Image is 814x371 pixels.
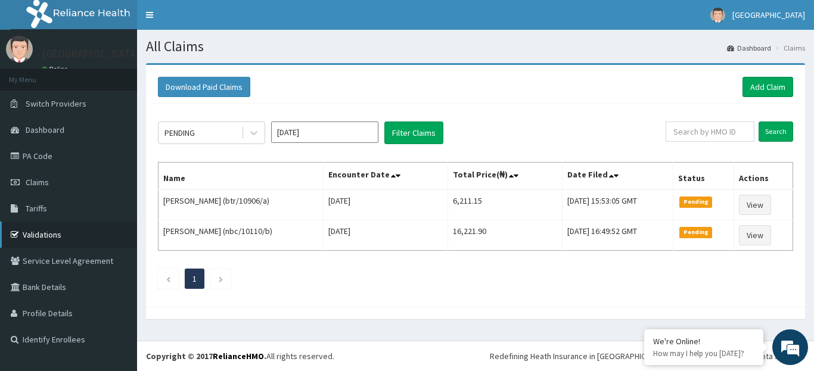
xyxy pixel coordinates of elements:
div: PENDING [164,127,195,139]
td: [DATE] 15:53:05 GMT [563,189,673,220]
li: Claims [772,43,805,53]
a: RelianceHMO [213,351,264,361]
a: Dashboard [727,43,771,53]
a: View [739,195,771,215]
input: Select Month and Year [271,121,378,143]
td: [DATE] [324,189,448,220]
th: Date Filed [563,163,673,190]
td: [PERSON_NAME] (nbc/10110/b) [159,220,324,251]
th: Encounter Date [324,163,448,190]
td: 16,221.90 [448,220,563,251]
span: Dashboard [26,124,64,135]
td: 6,211.15 [448,189,563,220]
span: [GEOGRAPHIC_DATA] [732,10,805,20]
td: [PERSON_NAME] (btr/10906/a) [159,189,324,220]
a: Previous page [166,273,171,284]
button: Filter Claims [384,121,443,144]
td: [DATE] 16:49:52 GMT [563,220,673,251]
div: We're Online! [653,336,754,347]
th: Actions [734,163,793,190]
a: View [739,225,771,245]
a: Next page [218,273,223,284]
footer: All rights reserved. [137,341,814,371]
td: [DATE] [324,220,448,251]
span: Claims [26,177,49,188]
h1: All Claims [146,39,805,54]
span: Pending [679,227,712,238]
span: Tariffs [26,203,47,214]
strong: Copyright © 2017 . [146,351,266,361]
span: Switch Providers [26,98,86,109]
p: How may I help you today? [653,348,754,358]
input: Search by HMO ID [666,121,754,142]
input: Search [759,121,793,142]
th: Status [673,163,734,190]
p: [GEOGRAPHIC_DATA] [42,48,140,59]
th: Name [159,163,324,190]
th: Total Price(₦) [448,163,563,190]
img: User Image [6,36,33,63]
div: Redefining Heath Insurance in [GEOGRAPHIC_DATA] using Telemedicine and Data Science! [490,350,805,362]
img: User Image [710,8,725,23]
a: Online [42,65,70,73]
span: Pending [679,197,712,207]
a: Add Claim [742,77,793,97]
button: Download Paid Claims [158,77,250,97]
a: Page 1 is your current page [192,273,197,284]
